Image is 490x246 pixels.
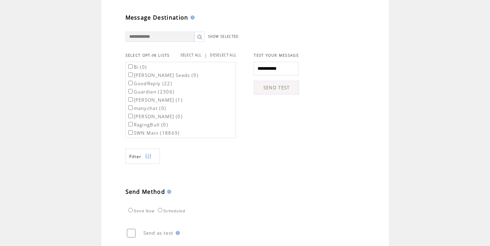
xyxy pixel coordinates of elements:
[174,231,180,235] img: help.gif
[128,122,133,126] input: RagingBull (0)
[128,114,133,118] input: [PERSON_NAME] (0)
[128,130,133,135] input: SWN Main (18869)
[127,122,168,128] label: RagingBull (0)
[128,97,133,102] input: [PERSON_NAME] (1)
[128,64,133,69] input: Bi (0)
[127,80,173,87] label: GoodReply (22)
[127,64,147,70] label: Bi (0)
[128,105,133,110] input: manychat (0)
[145,149,151,164] img: filters.png
[210,53,237,57] a: DESELECT ALL
[127,113,183,120] label: [PERSON_NAME] (0)
[127,72,199,78] label: [PERSON_NAME] Seeds (9)
[127,89,175,95] label: Guardian (2306)
[254,53,299,58] span: TEST YOUR MESSAGE
[208,34,239,39] a: SHOW SELECTED
[128,72,133,77] input: [PERSON_NAME] Seeds (9)
[188,15,195,20] img: help.gif
[127,130,180,136] label: SWN Main (18869)
[126,14,188,21] span: Message Destination
[128,89,133,93] input: Guardian (2306)
[143,230,174,236] span: Send as test
[158,208,162,212] input: Scheduled
[127,97,183,103] label: [PERSON_NAME] (1)
[165,190,171,194] img: help.gif
[126,188,165,195] span: Send Method
[127,209,155,213] label: Send Now
[181,53,202,57] a: SELECT ALL
[128,208,133,212] input: Send Now
[156,209,185,213] label: Scheduled
[126,148,160,164] a: Filter
[129,154,142,159] span: Show filters
[126,53,170,58] span: SELECT OPT-IN LISTS
[127,105,166,111] label: manychat (0)
[205,52,207,58] span: |
[128,81,133,85] input: GoodReply (22)
[254,81,299,94] a: SEND TEST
